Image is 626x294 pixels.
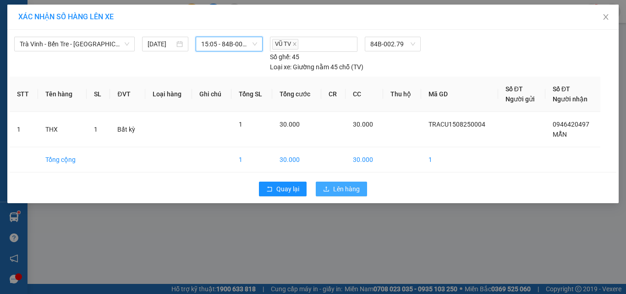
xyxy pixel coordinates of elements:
[60,8,82,17] span: Nhận:
[505,95,535,103] span: Người gửi
[145,77,192,112] th: Loại hàng
[593,5,619,30] button: Close
[428,121,485,128] span: TRACU1508250004
[553,95,588,103] span: Người nhận
[110,77,145,112] th: ĐVT
[272,147,321,172] td: 30.000
[333,184,360,194] span: Lên hàng
[270,52,291,62] span: Số ghế:
[60,39,153,52] div: 0946420497
[10,112,38,147] td: 1
[231,77,272,112] th: Tổng SL
[38,112,86,147] td: THX
[231,147,272,172] td: 1
[346,147,383,172] td: 30.000
[110,112,145,147] td: Bất kỳ
[10,77,38,112] th: STT
[239,121,242,128] span: 1
[60,8,153,28] div: [GEOGRAPHIC_DATA]
[316,182,367,196] button: uploadLên hàng
[421,77,498,112] th: Mã GD
[38,77,86,112] th: Tên hàng
[58,58,154,71] div: 30.000
[201,37,258,51] span: 15:05 - 84B-002.79
[148,39,174,49] input: 15/08/2025
[20,37,129,51] span: Trà Vinh - Bến Tre - Sài Gòn
[8,9,22,18] span: Gửi:
[60,28,153,39] div: MẪN
[270,62,363,72] div: Giường nằm 45 chỗ (TV)
[346,77,383,112] th: CC
[270,62,291,72] span: Loại xe:
[87,77,110,112] th: SL
[280,121,300,128] span: 30.000
[259,182,307,196] button: rollbackQuay lại
[272,39,298,50] span: VŨ TV
[553,131,567,138] span: MẪN
[58,60,71,70] span: CC :
[602,13,610,21] span: close
[272,77,321,112] th: Tổng cước
[421,147,498,172] td: 1
[383,77,421,112] th: Thu hộ
[276,184,299,194] span: Quay lại
[18,12,114,21] span: XÁC NHẬN SỐ HÀNG LÊN XE
[505,85,523,93] span: Số ĐT
[38,147,86,172] td: Tổng cộng
[94,126,98,133] span: 1
[292,42,297,46] span: close
[266,186,273,193] span: rollback
[8,8,53,19] div: Trà Cú
[353,121,373,128] span: 30.000
[192,77,231,112] th: Ghi chú
[323,186,329,193] span: upload
[270,52,299,62] div: 45
[553,85,570,93] span: Số ĐT
[370,37,415,51] span: 84B-002.79
[321,77,346,112] th: CR
[553,121,589,128] span: 0946420497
